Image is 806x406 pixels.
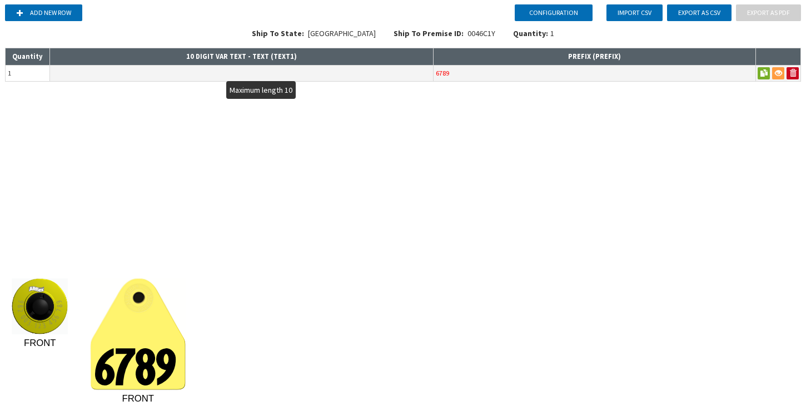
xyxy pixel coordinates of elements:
[385,28,504,46] div: 0046C1Y
[433,48,755,66] th: PREFIX ( PREFIX )
[24,338,56,348] tspan: FRONT
[54,299,64,304] tspan: 9
[122,393,155,404] tspan: FRONT
[94,348,156,393] tspan: 678
[50,48,434,66] th: 10 DIGIT VAR TEXT - TEXT ( TEXT1 )
[667,4,732,21] button: Export as CSV
[513,28,554,39] div: 1
[226,81,296,99] div: Maximum length 10
[252,28,304,38] span: Ship To State:
[606,4,663,21] button: Import CSV
[156,348,177,393] tspan: 9
[5,4,82,21] button: Add new row
[513,28,548,38] span: Quantity:
[6,48,50,66] th: Quantity
[515,4,593,21] button: Configuration
[243,28,385,46] div: [GEOGRAPHIC_DATA]
[394,28,464,38] span: Ship To Premise ID:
